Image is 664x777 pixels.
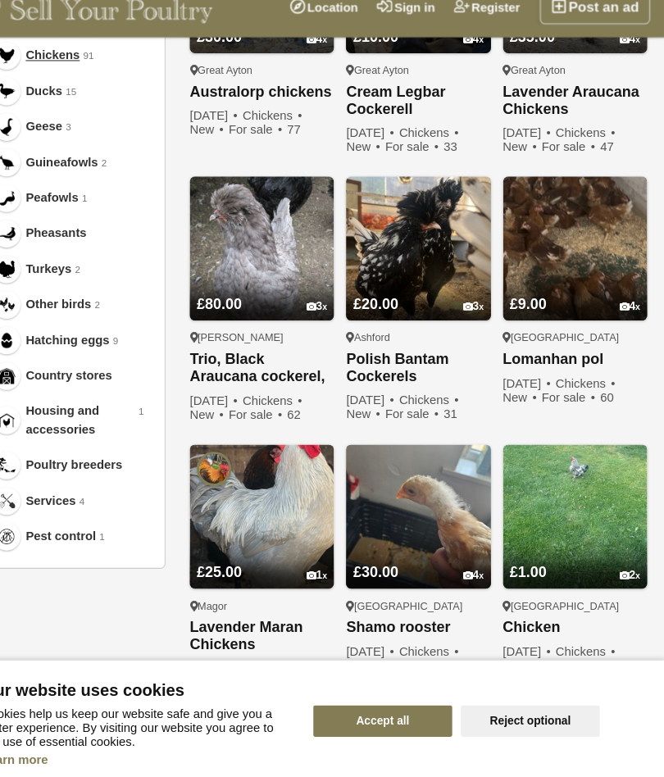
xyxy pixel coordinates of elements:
span: Services [61,486,109,503]
span: For sale [253,407,305,420]
div: Ashford [364,334,500,348]
a: Peafowls Peafowls 1 [27,192,180,225]
img: Lomanhan pol [512,189,648,325]
span: £80.00 [223,302,266,317]
span: £35.00 [519,49,562,65]
span: Chickens [562,630,621,643]
span: Turkeys [61,267,105,284]
a: Register [457,12,537,45]
span: [DATE] [512,377,559,390]
a: Pest control Pest control 1 [27,511,180,545]
span: Chickens [414,630,472,643]
span: For sale [548,390,600,403]
span: For sale [401,153,453,166]
img: Hatching eggs [35,335,52,352]
img: Peafowls [35,201,52,217]
div: Great Ayton [364,82,500,95]
img: Poultry breeders [35,453,52,470]
span: 60 views [512,390,617,416]
img: Housing and accessories [35,411,52,427]
div: 4 [622,306,642,318]
span: For sale [401,406,453,419]
a: £20.00 3 [364,270,500,325]
span: 62 views [216,407,321,433]
a: £1.00 2 [512,524,648,578]
div: 4 [475,559,494,571]
em: 2 [126,303,131,317]
div: 4 [622,53,642,66]
img: Other birds [35,302,52,318]
span: Our website uses cookies [20,666,313,683]
span: £25.00 [223,555,266,570]
span: Pheasants [61,234,119,251]
span: New [512,153,546,166]
span: Geese [61,133,96,150]
span: 77 views [216,138,321,164]
em: 2 [133,169,138,183]
img: Daffodil Lodge Poultry [223,448,256,481]
span: Used [512,643,550,657]
a: £30.00 4 [364,524,500,578]
div: [PERSON_NAME] [216,334,352,348]
button: Accept all [333,688,464,718]
span: 33 views [364,153,469,179]
a: Lomanhan pol [512,353,648,370]
span: New [364,406,398,419]
a: Pheasants Pheasants [27,225,180,259]
span: Country stores [61,368,143,385]
div: [GEOGRAPHIC_DATA] [512,334,648,348]
div: 3 [327,306,347,318]
a: Polish Bantam Cockerels [364,353,500,386]
button: Reject optional [472,688,603,718]
em: 9 [143,337,148,351]
a: Chickens Chickens 91 [27,57,180,91]
span: Ducks [61,99,96,116]
a: Guineafowls Guineafowls 2 [27,158,180,192]
a: Geese Geese 3 [27,125,180,158]
a: Trio, Black Araucana cockerel, 2 blue Araucana pullets ( Large Fowl) [216,353,352,387]
span: Poultry breeders [61,452,152,470]
em: 4 [112,488,117,502]
span: £30.00 [371,555,413,570]
a: Lavender Maran Chickens [216,607,352,639]
span: Hatching eggs [61,334,140,352]
img: Shamo rooster [364,442,500,578]
a: Post an ad [547,12,651,45]
img: Country stores [35,369,52,385]
a: Lavender Araucana Chickens [512,101,648,134]
span: [DATE] [216,125,263,138]
p: Cookies help us keep our website safe and give you a better experience. By visiting our website y... [20,689,313,729]
img: Ducks [35,100,52,116]
span: £20.00 [371,302,413,317]
span: Powered by [539,763,586,773]
span: Chickens [414,140,472,153]
span: New [364,153,398,166]
span: £10.00 [371,49,413,65]
span: For sale [548,153,600,166]
em: 1 [115,202,120,216]
div: 4 [327,53,347,66]
span: Pest control [61,520,128,537]
span: 47 views [512,153,617,179]
span: £1.00 [519,555,554,570]
a: Housing and accessories Housing and accessories 1 [27,393,180,444]
div: 4 [475,53,494,66]
a: Learn more [20,733,82,746]
span: [DATE] [512,140,559,153]
span: New [216,138,250,151]
span: Chickens [562,140,621,153]
div: 2 [622,559,642,571]
div: 3 [475,306,494,318]
a: Other birds Other birds 2 [27,293,180,326]
div: Great Ayton [216,82,352,95]
em: 15 [99,102,109,116]
a: Hatching eggs Hatching eggs 9 [27,326,180,360]
img: Trio, Black Araucana cockerel, 2 blue Araucana pullets ( Large Fowl) [216,189,352,325]
span: Other birds [61,301,123,318]
a: Chicken [512,607,648,624]
em: 1 [168,404,173,418]
span: Guineafowls [61,166,130,184]
span: Housing and accessories [61,402,165,436]
a: Turkeys Turkeys 2 [27,259,180,293]
a: Poultry breeders Poultry breeders [27,444,180,478]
